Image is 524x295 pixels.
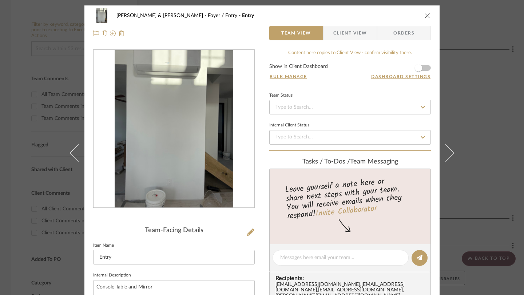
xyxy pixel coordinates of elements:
[269,124,309,127] div: Internal Client Status
[315,202,377,221] a: Invite Collaborator
[269,73,307,80] button: Bulk Manage
[269,158,431,166] div: team Messaging
[269,94,293,97] div: Team Status
[281,26,311,40] span: Team View
[275,275,428,282] span: Recipients:
[242,13,254,18] span: Entry
[116,13,208,18] span: [PERSON_NAME] & [PERSON_NAME]
[93,244,114,247] label: Item Name
[269,49,431,57] div: Content here copies to Client View - confirm visibility there.
[93,227,255,235] div: Team-Facing Details
[93,250,255,264] input: Enter Item Name
[333,26,367,40] span: Client View
[115,50,233,208] img: 85e84001-e102-4945-ad0e-29b3592ab388_436x436.jpg
[93,8,111,23] img: 85e84001-e102-4945-ad0e-29b3592ab388_48x40.jpg
[424,12,431,19] button: close
[94,50,254,208] div: 0
[119,31,124,36] img: Remove from project
[269,130,431,145] input: Type to Search…
[208,13,242,18] span: Foyer / Entry
[269,174,432,222] div: Leave yourself a note here or share next steps with your team. You will receive emails when they ...
[302,158,350,165] span: Tasks / To-Dos /
[269,100,431,114] input: Type to Search…
[93,274,131,277] label: Internal Description
[371,73,431,80] button: Dashboard Settings
[385,26,422,40] span: Orders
